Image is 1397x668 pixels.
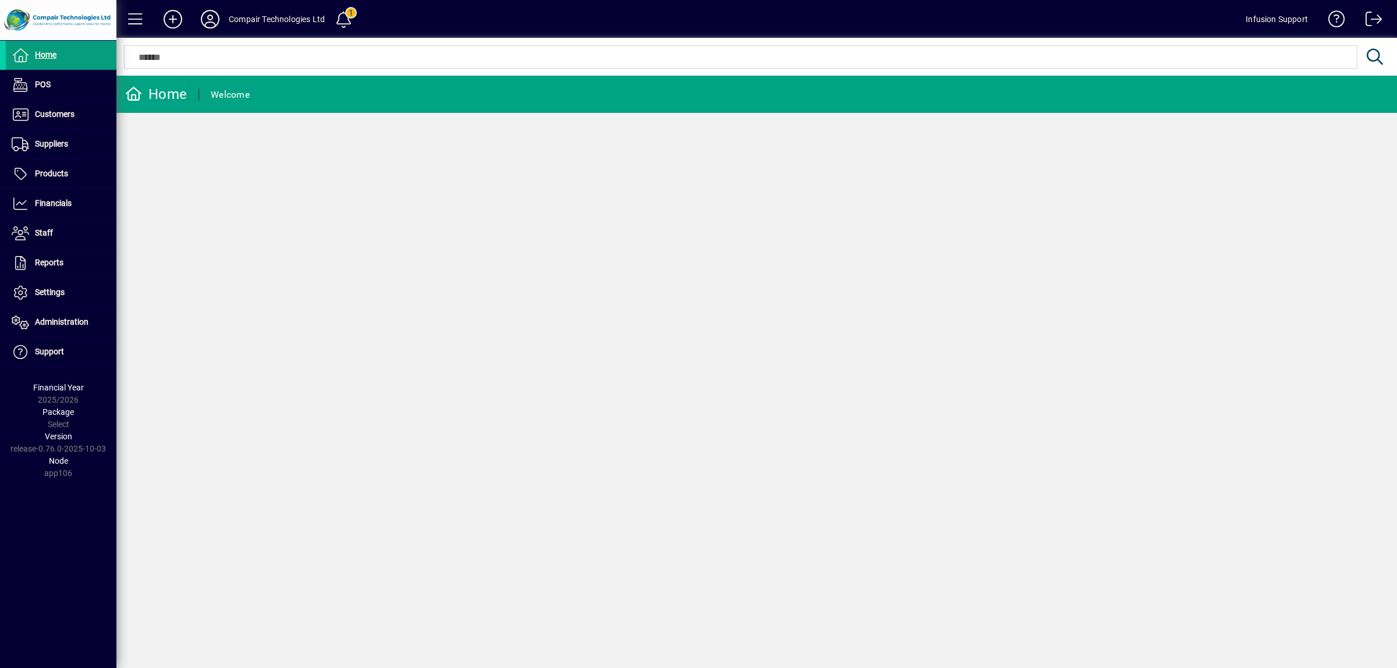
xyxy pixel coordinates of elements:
[229,10,325,29] div: Compair Technologies Ltd
[6,248,116,278] a: Reports
[6,337,116,367] a: Support
[35,109,75,119] span: Customers
[211,86,250,104] div: Welcome
[35,347,64,356] span: Support
[35,228,53,237] span: Staff
[35,80,51,89] span: POS
[6,278,116,307] a: Settings
[6,159,116,189] a: Products
[35,198,72,208] span: Financials
[35,287,65,297] span: Settings
[6,70,116,100] a: POS
[35,169,68,178] span: Products
[1320,2,1345,40] a: Knowledge Base
[6,308,116,337] a: Administration
[45,432,72,441] span: Version
[6,100,116,129] a: Customers
[35,139,68,148] span: Suppliers
[6,130,116,159] a: Suppliers
[49,456,68,466] span: Node
[154,9,192,30] button: Add
[6,219,116,248] a: Staff
[35,258,63,267] span: Reports
[125,85,187,104] div: Home
[35,50,56,59] span: Home
[35,317,88,326] span: Administration
[1246,10,1308,29] div: Infusion Support
[192,9,229,30] button: Profile
[33,383,84,392] span: Financial Year
[1357,2,1382,40] a: Logout
[42,407,74,417] span: Package
[6,189,116,218] a: Financials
